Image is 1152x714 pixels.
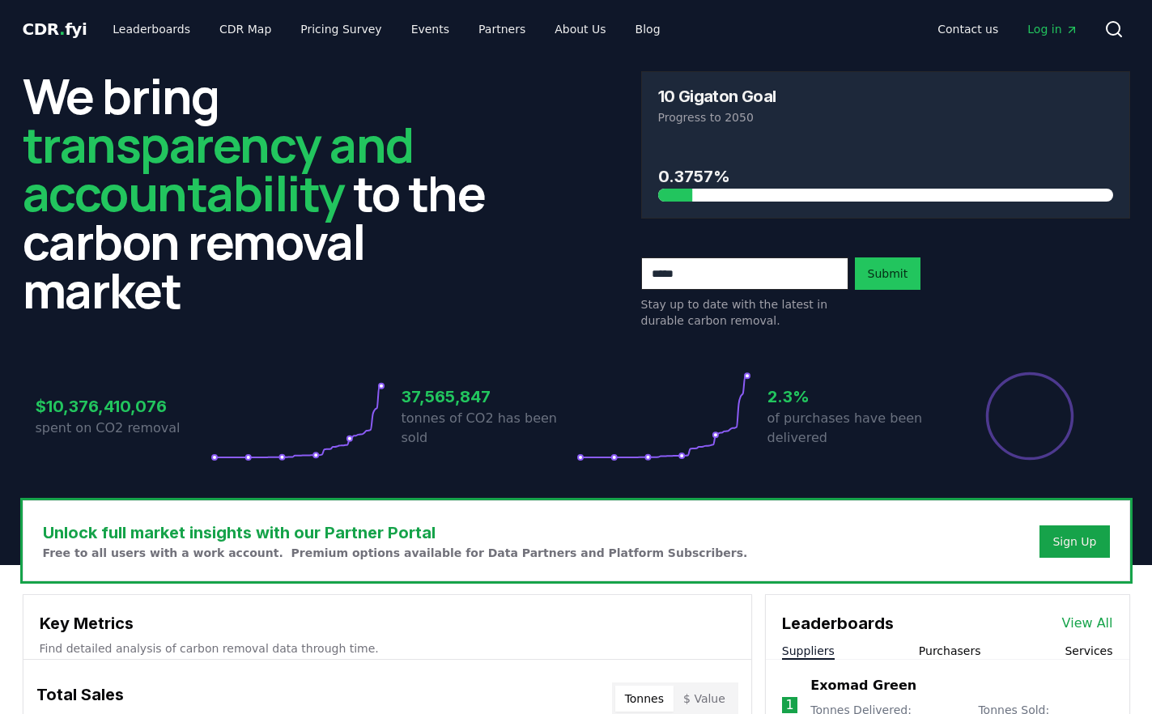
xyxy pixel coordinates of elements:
a: CDR.fyi [23,18,87,40]
a: View All [1062,614,1113,633]
a: About Us [542,15,619,44]
button: Submit [855,257,921,290]
h2: We bring to the carbon removal market [23,71,512,314]
h3: 37,565,847 [402,385,576,409]
button: $ Value [674,686,735,712]
button: Tonnes [615,686,674,712]
a: Contact us [925,15,1011,44]
h3: $10,376,410,076 [36,394,210,419]
button: Suppliers [782,643,835,659]
div: Percentage of sales delivered [984,371,1075,461]
a: Log in [1014,15,1090,44]
p: Free to all users with a work account. Premium options available for Data Partners and Platform S... [43,545,748,561]
nav: Main [100,15,673,44]
h3: Leaderboards [782,611,894,635]
a: Partners [465,15,538,44]
button: Purchasers [919,643,981,659]
span: . [59,19,65,39]
p: Progress to 2050 [658,109,1113,125]
span: Log in [1027,21,1078,37]
a: Pricing Survey [287,15,394,44]
nav: Main [925,15,1090,44]
a: Leaderboards [100,15,203,44]
p: Find detailed analysis of carbon removal data through time. [40,640,735,657]
p: of purchases have been delivered [767,409,942,448]
h3: Key Metrics [40,611,735,635]
p: tonnes of CO2 has been sold [402,409,576,448]
button: Sign Up [1039,525,1109,558]
p: Stay up to date with the latest in durable carbon removal. [641,296,848,329]
span: transparency and accountability [23,111,414,226]
a: CDR Map [206,15,284,44]
a: Sign Up [1052,533,1096,550]
button: Services [1065,643,1112,659]
h3: 2.3% [767,385,942,409]
span: CDR fyi [23,19,87,39]
p: spent on CO2 removal [36,419,210,438]
h3: 0.3757% [658,164,1113,189]
a: Events [398,15,462,44]
a: Blog [623,15,674,44]
h3: Unlock full market insights with our Partner Portal [43,521,748,545]
h3: 10 Gigaton Goal [658,88,776,104]
a: Exomad Green [810,676,916,695]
